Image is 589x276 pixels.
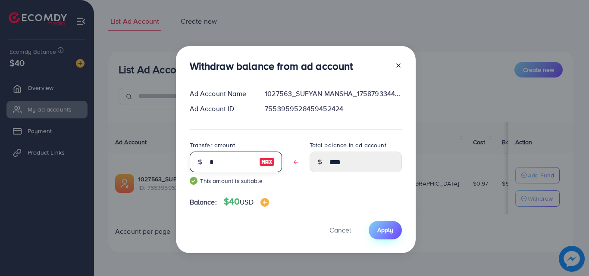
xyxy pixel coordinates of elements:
[190,197,217,207] span: Balance:
[190,177,282,185] small: This amount is suitable
[259,157,275,167] img: image
[183,104,258,114] div: Ad Account ID
[258,89,408,99] div: 1027563_SUFYAN MANSHA_1758793344377
[240,197,253,207] span: USD
[183,89,258,99] div: Ad Account Name
[329,225,351,235] span: Cancel
[258,104,408,114] div: 7553959528459452424
[190,60,353,72] h3: Withdraw balance from ad account
[377,226,393,234] span: Apply
[260,198,269,207] img: image
[190,177,197,185] img: guide
[310,141,386,149] label: Total balance in ad account
[369,221,402,239] button: Apply
[319,221,362,239] button: Cancel
[190,141,235,149] label: Transfer amount
[224,196,269,207] h4: $40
